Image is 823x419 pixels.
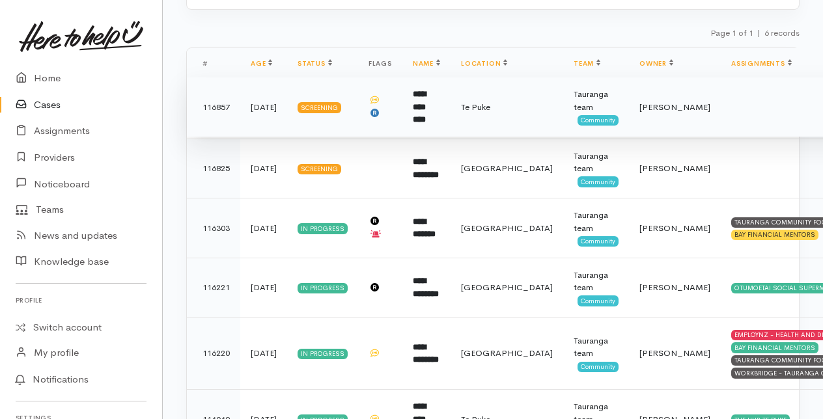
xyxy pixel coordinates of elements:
td: [DATE] [240,198,287,258]
span: Community [578,362,619,372]
th: # [187,48,240,79]
div: BAY FINANCIAL MENTORS [731,342,818,353]
span: Te Puke [461,101,490,113]
div: BAY FINANCIAL MENTORS [731,230,818,240]
a: Name [413,59,440,68]
div: In progress [298,349,348,359]
span: Community [578,115,619,126]
td: [DATE] [240,77,287,137]
td: 116303 [187,198,240,258]
span: [PERSON_NAME] [639,223,710,234]
td: [DATE] [240,258,287,318]
div: Tauranga team [574,209,619,234]
span: Community [578,236,619,247]
span: | [757,27,760,38]
span: [PERSON_NAME] [639,282,710,293]
div: Screening [298,164,341,174]
span: [PERSON_NAME] [639,347,710,358]
div: Screening [298,102,341,113]
div: Tauranga team [574,88,619,113]
a: Team [574,59,600,68]
small: Page 1 of 1 6 records [710,27,800,38]
span: Community [578,295,619,306]
a: Assignments [731,59,792,68]
td: [DATE] [240,318,287,390]
td: 116825 [187,139,240,198]
a: Owner [639,59,673,68]
h6: Profile [16,291,146,309]
div: Tauranga team [574,150,619,175]
span: Community [578,176,619,187]
span: [GEOGRAPHIC_DATA] [461,163,553,174]
span: [GEOGRAPHIC_DATA] [461,282,553,293]
td: 116220 [187,318,240,390]
td: 116857 [187,77,240,137]
td: 116221 [187,258,240,318]
span: [PERSON_NAME] [639,163,710,174]
span: [PERSON_NAME] [639,101,710,113]
span: [GEOGRAPHIC_DATA] [461,347,553,358]
th: Flags [358,48,402,79]
td: [DATE] [240,139,287,198]
span: [GEOGRAPHIC_DATA] [461,223,553,234]
a: Location [461,59,507,68]
div: Tauranga team [574,269,619,294]
div: Tauranga team [574,334,619,360]
a: Age [251,59,272,68]
div: In progress [298,223,348,234]
div: In progress [298,283,348,293]
a: Status [298,59,332,68]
